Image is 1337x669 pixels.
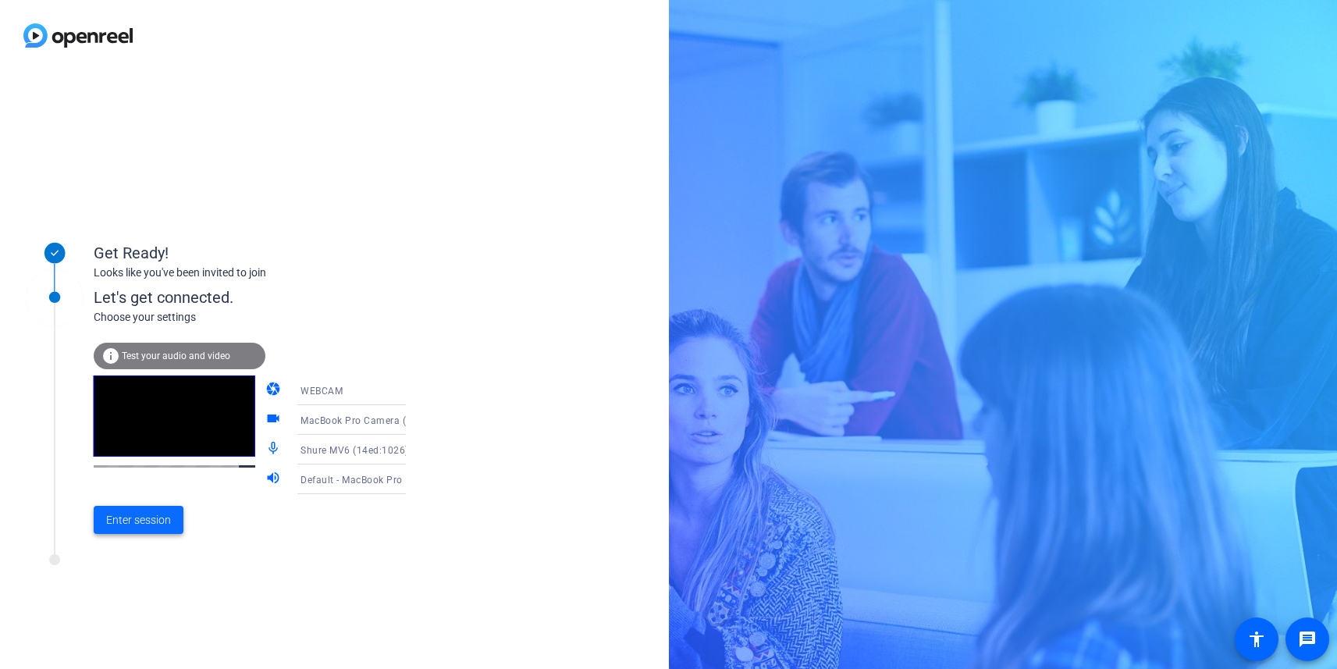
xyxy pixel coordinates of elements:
span: Test your audio and video [122,351,230,361]
span: Shure MV6 (14ed:1026) [300,445,409,456]
span: WEBCAM [300,386,343,397]
mat-icon: accessibility [1247,630,1266,649]
mat-icon: mic_none [265,440,284,459]
div: Get Ready! [94,241,406,265]
span: Enter session [106,512,171,528]
mat-icon: info [101,347,120,365]
div: Let's get connected. [94,286,438,309]
mat-icon: videocam [265,411,284,429]
mat-icon: message [1298,630,1317,649]
div: Choose your settings [94,309,438,326]
button: Enter session [94,506,183,534]
mat-icon: camera [265,381,284,400]
span: Default - MacBook Pro Speakers (Built-in) [300,473,489,486]
span: MacBook Pro Camera (0000:0001) [300,414,459,426]
mat-icon: volume_up [265,470,284,489]
div: Looks like you've been invited to join [94,265,406,281]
